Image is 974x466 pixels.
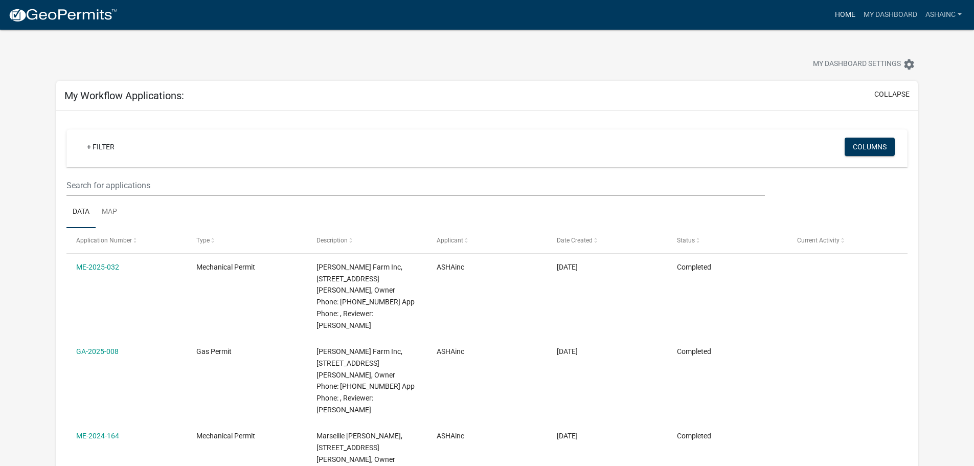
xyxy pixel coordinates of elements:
span: ASHAinc [437,347,464,356]
datatable-header-cell: Application Number [66,228,187,253]
button: Columns [845,138,895,156]
datatable-header-cell: Applicant [427,228,547,253]
a: Data [66,196,96,229]
span: 10/08/2024 [557,432,578,440]
span: ASHAinc [437,263,464,271]
span: Mechanical Permit [196,432,255,440]
datatable-header-cell: Status [667,228,787,253]
span: Date Created [557,237,593,244]
span: Mechanical Permit [196,263,255,271]
datatable-header-cell: Current Activity [787,228,907,253]
datatable-header-cell: Date Created [547,228,667,253]
span: Description [316,237,348,244]
input: Search for applications [66,175,764,196]
span: Status [677,237,695,244]
a: Home [831,5,859,25]
span: 03/06/2025 [557,263,578,271]
span: Completed [677,263,711,271]
span: Completed [677,347,711,356]
a: ME-2024-164 [76,432,119,440]
datatable-header-cell: Type [187,228,307,253]
span: Application Number [76,237,132,244]
span: Current Activity [797,237,840,244]
a: My Dashboard [859,5,921,25]
span: ASHAinc [437,432,464,440]
span: Rich Lou Farm Inc, 6106 W 1100 S UNION MILLS 46382, Owner Phone: 2196280133 App Phone: , Reviewer... [316,347,415,414]
span: Applicant [437,237,463,244]
span: Completed [677,432,711,440]
datatable-header-cell: Description [307,228,427,253]
h5: My Workflow Applications: [64,90,184,102]
span: Rich Lou Farm Inc, 6106 W 1100 S UNION MILLS 46382, Owner Phone: 2196280133 App Phone: , Reviewer... [316,263,415,329]
a: ME-2025-032 [76,263,119,271]
span: Gas Permit [196,347,232,356]
span: My Dashboard Settings [813,58,901,71]
button: My Dashboard Settingssettings [805,54,923,74]
a: Map [96,196,123,229]
button: collapse [874,89,910,100]
span: 03/06/2025 [557,347,578,356]
a: + Filter [79,138,123,156]
i: settings [903,58,915,71]
a: ASHAinc [921,5,966,25]
a: GA-2025-008 [76,347,119,356]
span: Type [196,237,210,244]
